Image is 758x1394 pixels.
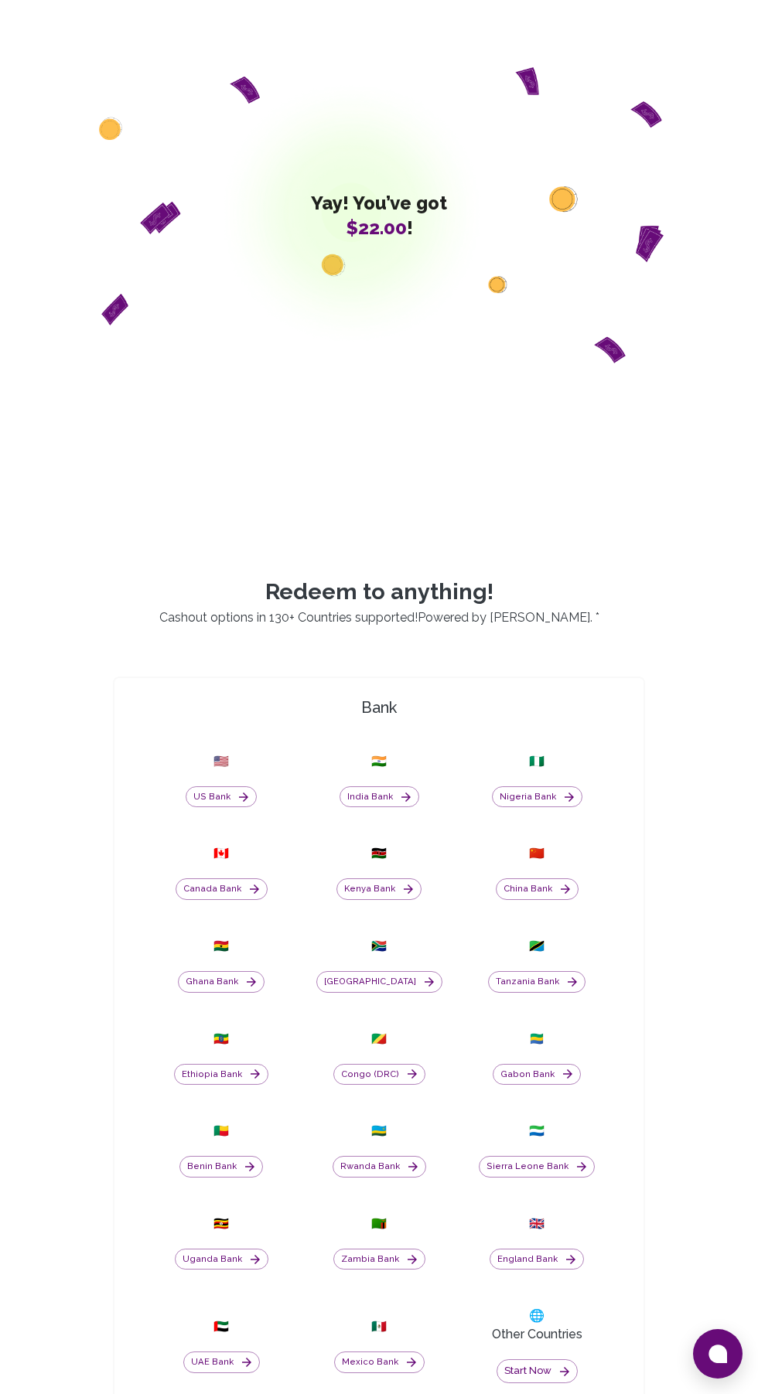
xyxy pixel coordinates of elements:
[213,752,229,771] span: 🇺🇸
[179,1156,263,1178] button: Benin Bank
[493,1064,581,1086] button: Gabon Bank
[336,878,422,900] button: Kenya Bank
[497,1359,578,1383] button: Start now
[418,610,590,625] a: Powered by [PERSON_NAME]
[213,1122,229,1140] span: 🇧🇯
[178,971,265,993] button: Ghana Bank
[371,1122,387,1140] span: 🇷🇼
[183,1351,260,1373] button: UAE Bank
[479,1156,595,1178] button: Sierra Leone Bank
[371,1215,387,1233] span: 🇿🇲
[213,937,229,956] span: 🇬🇭
[121,697,637,718] h4: Bank
[176,878,268,900] button: Canada Bank
[213,1215,229,1233] span: 🇺🇬
[496,878,579,900] button: China Bank
[94,608,664,627] p: Cashout options in 130+ Countries supported! . *
[492,1325,582,1344] h3: Other Countries
[346,216,407,239] span: $22.00
[213,1030,229,1048] span: 🇪🇹
[529,844,545,863] span: 🇨🇳
[175,1249,268,1270] button: Uganda Bank
[693,1329,743,1379] button: Open chat window
[94,578,664,605] p: Redeem to anything!
[311,220,447,236] span: !
[371,1030,387,1048] span: 🇨🇬
[333,1249,425,1270] button: Zambia Bank
[333,1156,426,1178] button: Rwanda Bank
[371,752,387,771] span: 🇮🇳
[333,1064,425,1086] button: Congo (DRC)
[311,196,447,211] span: Yay! You’ve got
[492,786,582,808] button: Nigeria Bank
[334,1351,425,1373] button: Mexico Bank
[174,1064,268,1086] button: Ethiopia Bank
[529,1122,545,1140] span: 🇸🇱
[488,971,586,993] button: Tanzania Bank
[529,752,545,771] span: 🇳🇬
[371,844,387,863] span: 🇰🇪
[529,1307,545,1325] span: 🌐
[371,1317,387,1336] span: 🇲🇽
[529,937,545,956] span: 🇹🇿
[213,844,229,863] span: 🇨🇦
[316,971,442,993] button: [GEOGRAPHIC_DATA]
[186,786,257,808] button: US Bank
[529,1215,545,1233] span: 🇬🇧
[213,1317,229,1336] span: 🇦🇪
[340,786,419,808] button: India Bank
[529,1030,545,1048] span: 🇬🇦
[371,937,387,956] span: 🇿🇦
[490,1249,584,1270] button: England Bank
